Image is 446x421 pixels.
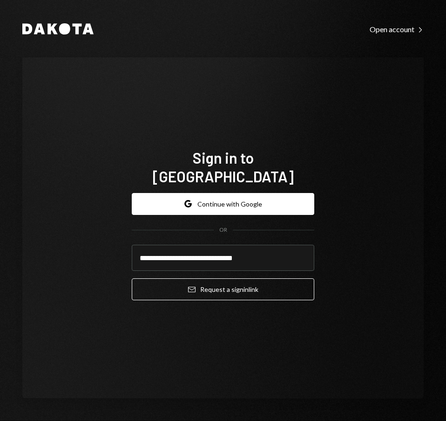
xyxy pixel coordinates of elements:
h1: Sign in to [GEOGRAPHIC_DATA] [132,148,314,186]
div: Open account [370,25,424,34]
div: OR [219,226,227,234]
button: Continue with Google [132,193,314,215]
a: Open account [370,24,424,34]
button: Request a signinlink [132,278,314,300]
